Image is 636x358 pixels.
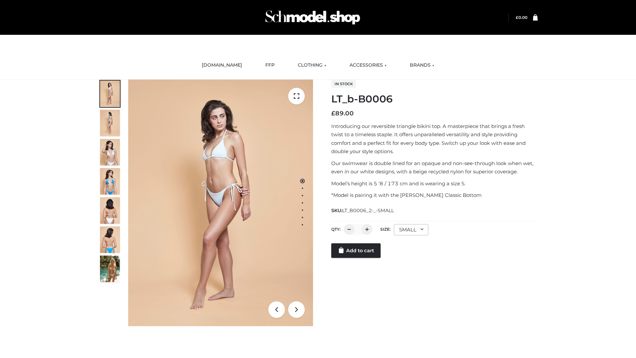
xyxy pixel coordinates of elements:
p: Introducing our reversible triangle bikini top. A masterpiece that brings a fresh twist to a time... [331,122,538,156]
span: LT_B0006_2-_-SMALL [342,208,394,213]
a: ACCESSORIES [344,58,392,73]
p: *Model is pairing it with the [PERSON_NAME] Classic Bottom [331,191,538,200]
img: ArielClassicBikiniTop_CloudNine_AzureSky_OW114ECO_4-scaled.jpg [100,168,120,195]
img: ArielClassicBikiniTop_CloudNine_AzureSky_OW114ECO_1-scaled.jpg [100,81,120,107]
h1: LT_b-B0006 [331,93,538,105]
a: [DOMAIN_NAME] [197,58,247,73]
img: ArielClassicBikiniTop_CloudNine_AzureSky_OW114ECO_2-scaled.jpg [100,110,120,136]
img: Schmodel Admin 964 [263,4,362,30]
span: £ [516,15,518,20]
bdi: 0.00 [516,15,527,20]
a: £0.00 [516,15,527,20]
a: FFP [260,58,280,73]
img: Arieltop_CloudNine_AzureSky2.jpg [100,256,120,282]
span: In stock [331,80,356,88]
a: BRANDS [405,58,439,73]
span: £ [331,110,335,117]
label: Size: [380,227,391,232]
a: CLOTHING [293,58,331,73]
p: Our swimwear is double lined for an opaque and non-see-through look when wet, even in our white d... [331,159,538,176]
div: SMALL [394,224,428,235]
a: Add to cart [331,243,381,258]
img: ArielClassicBikiniTop_CloudNine_AzureSky_OW114ECO_3-scaled.jpg [100,139,120,165]
img: ArielClassicBikiniTop_CloudNine_AzureSky_OW114ECO_1 [128,80,313,326]
p: Model’s height is 5 ‘8 / 173 cm and is wearing a size S. [331,179,538,188]
img: ArielClassicBikiniTop_CloudNine_AzureSky_OW114ECO_7-scaled.jpg [100,197,120,224]
span: SKU: [331,207,395,214]
img: ArielClassicBikiniTop_CloudNine_AzureSky_OW114ECO_8-scaled.jpg [100,226,120,253]
bdi: 89.00 [331,110,354,117]
label: QTY: [331,227,341,232]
